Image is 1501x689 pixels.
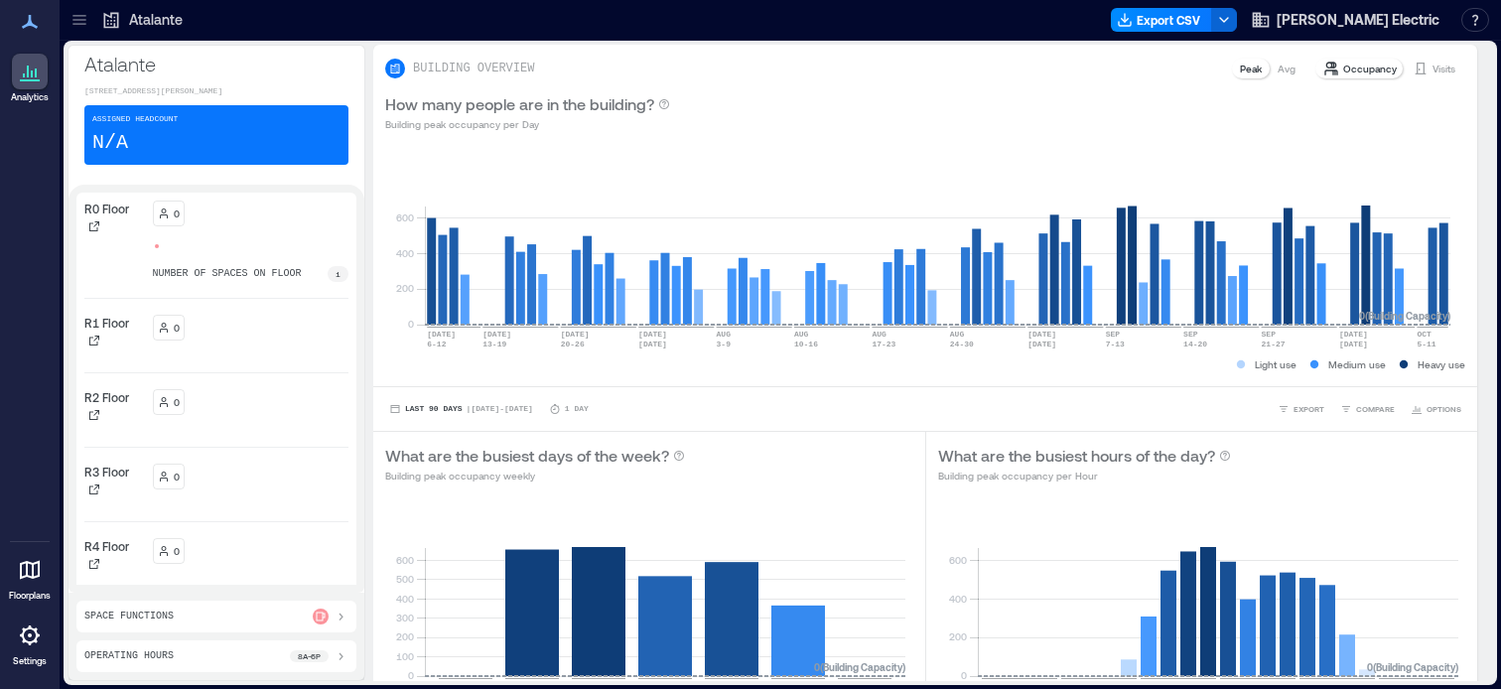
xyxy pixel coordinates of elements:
[174,394,180,410] p: 0
[794,340,818,348] text: 10-16
[385,444,669,468] p: What are the busiest days of the week?
[1417,340,1435,348] text: 5-11
[1106,340,1125,348] text: 7-13
[1183,340,1207,348] text: 14-20
[638,340,667,348] text: [DATE]
[174,469,180,484] p: 0
[1356,403,1395,415] span: COMPARE
[1294,403,1324,415] span: EXPORT
[1255,356,1296,372] p: Light use
[1343,61,1397,76] p: Occupancy
[717,330,732,339] text: AUG
[1328,356,1386,372] p: Medium use
[129,10,183,30] p: Atalante
[960,669,966,681] tspan: 0
[92,129,128,157] p: N/A
[482,340,506,348] text: 13-19
[385,116,670,132] p: Building peak occupancy per Day
[408,669,414,681] tspan: 0
[1417,330,1432,339] text: OCT
[413,61,534,76] p: BUILDING OVERVIEW
[638,330,667,339] text: [DATE]
[5,48,55,109] a: Analytics
[717,340,732,348] text: 3-9
[92,113,178,125] p: Assigned Headcount
[1339,330,1368,339] text: [DATE]
[427,330,456,339] text: [DATE]
[1027,340,1056,348] text: [DATE]
[84,50,348,77] p: Atalante
[84,648,174,664] p: Operating Hours
[561,330,590,339] text: [DATE]
[948,593,966,605] tspan: 400
[482,330,511,339] text: [DATE]
[561,340,585,348] text: 20-26
[396,630,414,642] tspan: 200
[396,593,414,605] tspan: 400
[948,554,966,566] tspan: 600
[174,320,180,336] p: 0
[1245,4,1445,36] button: [PERSON_NAME] Electric
[84,538,129,554] p: R4 Floor
[385,399,537,419] button: Last 90 Days |[DATE]-[DATE]
[1183,330,1198,339] text: SEP
[6,612,54,673] a: Settings
[84,464,129,480] p: R3 Floor
[1262,340,1286,348] text: 21-27
[84,315,129,331] p: R1 Floor
[396,573,414,585] tspan: 500
[1418,356,1465,372] p: Heavy use
[1339,340,1368,348] text: [DATE]
[396,247,414,259] tspan: 400
[938,444,1215,468] p: What are the busiest hours of the day?
[1106,330,1121,339] text: SEP
[948,630,966,642] tspan: 200
[174,543,180,559] p: 0
[565,403,589,415] p: 1 Day
[385,92,654,116] p: How many people are in the building?
[396,612,414,623] tspan: 300
[84,389,129,405] p: R2 Floor
[794,330,809,339] text: AUG
[950,330,965,339] text: AUG
[385,468,685,483] p: Building peak occupancy weekly
[396,554,414,566] tspan: 600
[13,655,47,667] p: Settings
[174,206,180,221] p: 0
[1336,399,1399,419] button: COMPARE
[950,340,974,348] text: 24-30
[336,268,341,280] p: 1
[84,85,348,97] p: [STREET_ADDRESS][PERSON_NAME]
[1274,399,1328,419] button: EXPORT
[872,340,895,348] text: 17-23
[396,211,414,223] tspan: 600
[1027,330,1056,339] text: [DATE]
[427,340,446,348] text: 6-12
[408,318,414,330] tspan: 0
[1240,61,1262,76] p: Peak
[1111,8,1212,32] button: Export CSV
[84,201,129,216] p: R0 Floor
[84,609,174,624] p: Space Functions
[11,91,49,103] p: Analytics
[9,590,51,602] p: Floorplans
[396,650,414,662] tspan: 100
[153,266,302,282] p: number of spaces on floor
[1277,10,1439,30] span: [PERSON_NAME] Electric
[1407,399,1465,419] button: OPTIONS
[1278,61,1296,76] p: Avg
[938,468,1231,483] p: Building peak occupancy per Hour
[396,282,414,294] tspan: 200
[872,330,887,339] text: AUG
[1262,330,1277,339] text: SEP
[3,546,57,608] a: Floorplans
[298,650,321,662] p: 8a - 6p
[1433,61,1455,76] p: Visits
[1427,403,1461,415] span: OPTIONS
